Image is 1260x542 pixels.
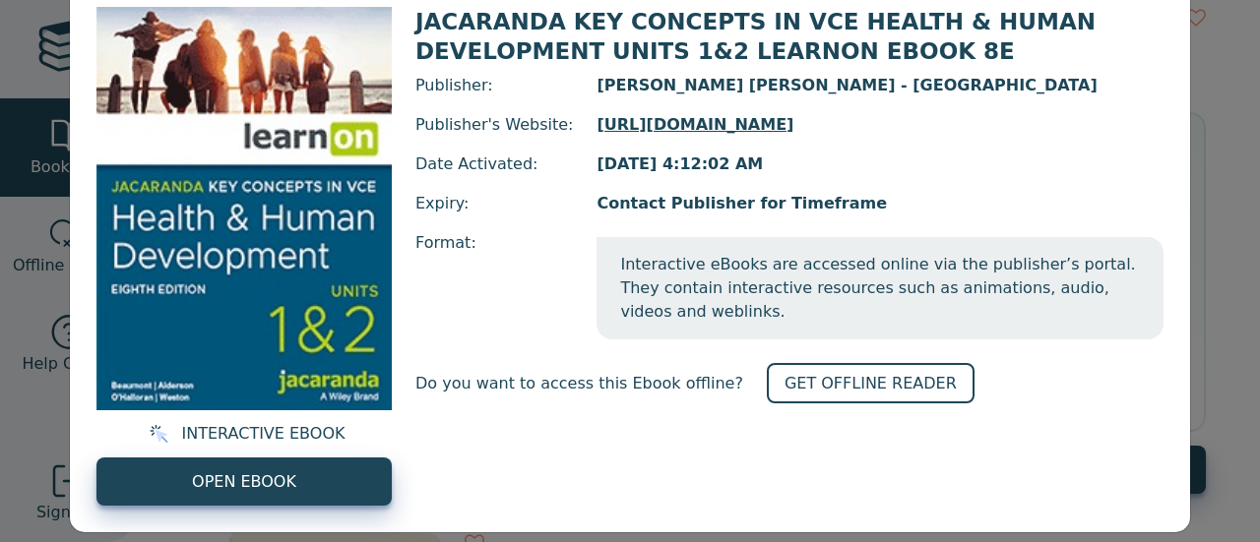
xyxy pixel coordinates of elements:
span: INTERACTIVE EBOOK [182,422,346,446]
div: Do you want to access this Ebook offline? [415,363,1164,403]
img: interactive.svg [144,422,168,446]
span: Date Activated: [415,152,573,176]
span: JACARANDA KEY CONCEPTS IN VCE HEALTH & HUMAN DEVELOPMENT UNITS 1&2 LEARNON EBOOK 8E [415,9,1096,64]
a: GET OFFLINE READER [767,363,975,403]
span: Publisher: [415,74,573,97]
span: OPEN EBOOK [192,470,296,494]
span: [DATE] 4:12:02 AM [597,152,1164,176]
span: Expiry: [415,192,573,215]
a: OPEN EBOOK [96,457,392,506]
span: [PERSON_NAME] [PERSON_NAME] - [GEOGRAPHIC_DATA] [597,74,1164,97]
span: Interactive eBooks are accessed online via the publisher’s portal. They contain interactive resou... [597,237,1164,339]
span: Contact Publisher for Timeframe [597,192,1164,215]
span: Publisher's Website: [415,113,573,137]
a: [URL][DOMAIN_NAME] [597,113,1164,137]
span: Format: [415,231,573,339]
img: db0c0c84-88f5-4982-b677-c50e1668d4a0.jpg [96,7,392,410]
